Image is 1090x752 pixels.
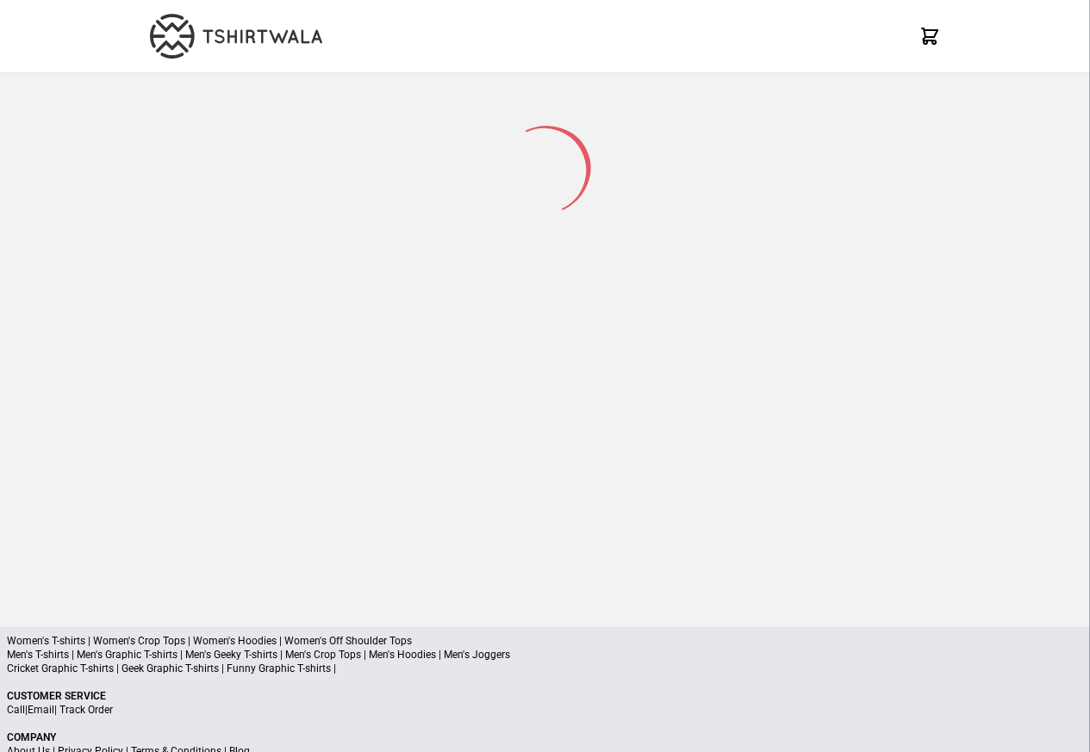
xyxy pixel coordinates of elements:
a: Call [7,704,25,716]
p: Company [7,730,1083,744]
a: Email [28,704,54,716]
p: Customer Service [7,689,1083,703]
p: Women's T-shirts | Women's Crop Tops | Women's Hoodies | Women's Off Shoulder Tops [7,634,1083,648]
img: TW-LOGO-400-104.png [150,14,322,59]
p: | | [7,703,1083,717]
p: Cricket Graphic T-shirts | Geek Graphic T-shirts | Funny Graphic T-shirts | [7,662,1083,675]
a: Track Order [59,704,113,716]
p: Men's T-shirts | Men's Graphic T-shirts | Men's Geeky T-shirts | Men's Crop Tops | Men's Hoodies ... [7,648,1083,662]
